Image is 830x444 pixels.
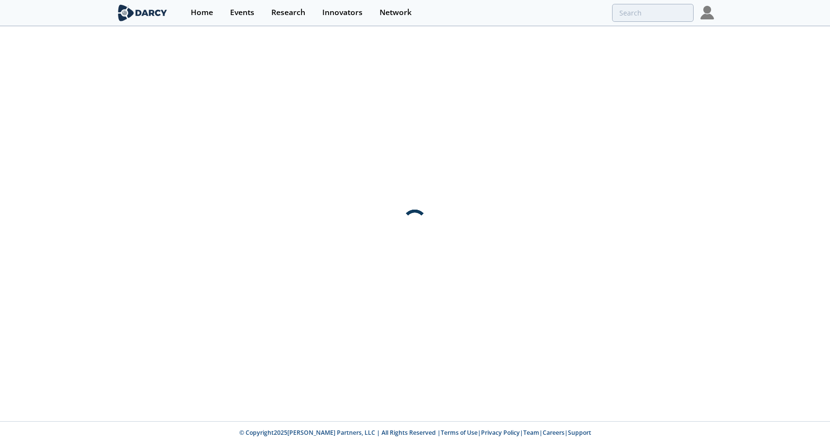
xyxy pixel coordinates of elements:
[230,9,254,16] div: Events
[271,9,305,16] div: Research
[523,428,539,437] a: Team
[116,4,169,21] img: logo-wide.svg
[322,9,363,16] div: Innovators
[481,428,520,437] a: Privacy Policy
[380,9,412,16] div: Network
[612,4,694,22] input: Advanced Search
[56,428,774,437] p: © Copyright 2025 [PERSON_NAME] Partners, LLC | All Rights Reserved | | | | |
[700,6,714,19] img: Profile
[191,9,213,16] div: Home
[543,428,564,437] a: Careers
[568,428,591,437] a: Support
[441,428,478,437] a: Terms of Use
